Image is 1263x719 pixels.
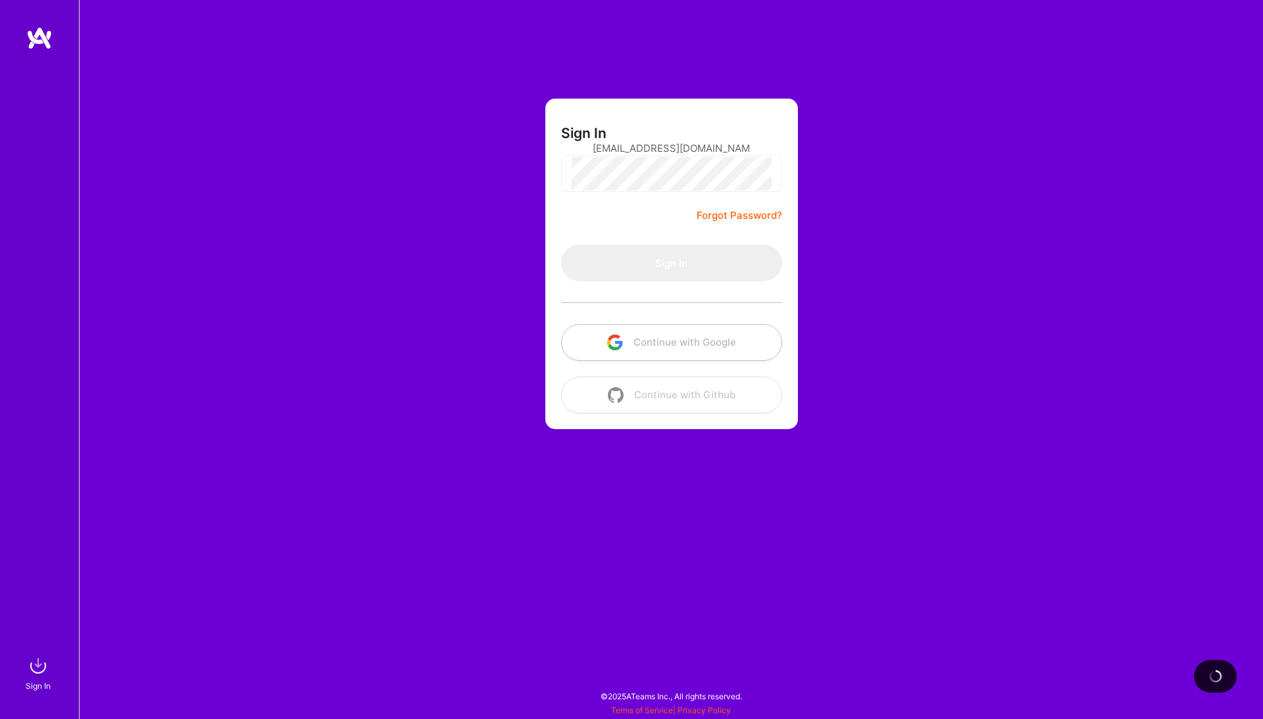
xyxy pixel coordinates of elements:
a: Forgot Password? [697,208,782,223]
button: Continue with Github [561,377,782,413]
input: Email... [593,131,751,165]
img: icon [608,387,624,403]
button: Continue with Google [561,324,782,361]
img: logo [26,26,53,50]
a: Privacy Policy [678,705,731,715]
img: sign in [25,653,51,679]
img: icon [607,335,623,350]
div: Sign In [26,679,51,693]
h3: Sign In [561,125,607,141]
span: | [611,705,731,715]
button: Sign In [561,244,782,281]
img: loading [1209,670,1222,683]
div: © 2025 ATeams Inc., All rights reserved. [79,680,1263,712]
a: Terms of Service [611,705,673,715]
a: sign inSign In [28,653,51,693]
